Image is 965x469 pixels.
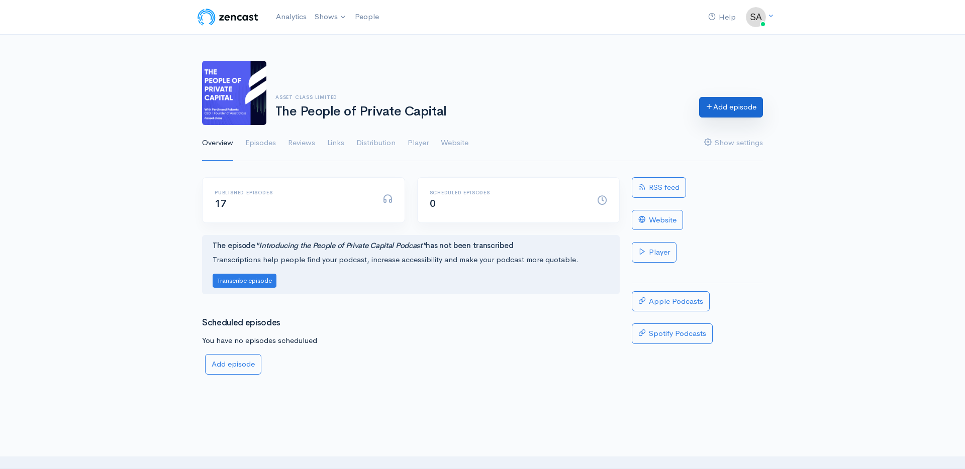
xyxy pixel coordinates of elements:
a: Distribution [356,125,396,161]
a: Analytics [272,6,311,28]
i: "Introducing the People of Private Capital Podcast" [255,241,426,250]
span: 17 [215,197,226,210]
a: Reviews [288,125,315,161]
h4: The episode has not been transcribed [213,242,609,250]
a: Add episode [205,354,261,375]
span: 0 [430,197,436,210]
p: Transcriptions help people find your podcast, increase accessibility and make your podcast more q... [213,254,609,266]
a: Player [632,242,677,263]
a: Apple Podcasts [632,291,710,312]
a: Website [632,210,683,230]
a: Links [327,125,344,161]
a: Show settings [704,125,763,161]
img: ZenCast Logo [196,7,260,27]
a: People [351,6,383,28]
p: You have no episodes schedulued [202,335,620,346]
img: ... [746,7,766,27]
a: Episodes [245,125,276,161]
a: Shows [311,6,351,28]
h6: Asset Class Limited [275,94,687,100]
a: Player [408,125,429,161]
a: Spotify Podcasts [632,323,713,344]
a: Overview [202,125,233,161]
a: Help [704,7,740,28]
h1: The People of Private Capital [275,104,687,119]
button: Transcribe episode [213,274,276,288]
a: Website [441,125,468,161]
a: Add episode [699,97,763,118]
h6: Scheduled episodes [430,190,586,195]
h6: Published episodes [215,190,370,195]
a: Transcribe episode [213,275,276,285]
a: RSS feed [632,177,686,198]
h3: Scheduled episodes [202,318,620,328]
